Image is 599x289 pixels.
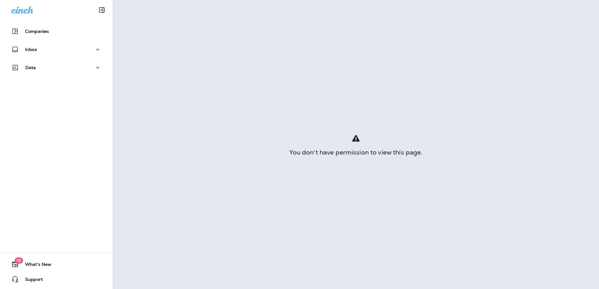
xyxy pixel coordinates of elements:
span: 19 [14,257,23,264]
span: What's New [19,262,51,269]
p: Inbox [25,47,37,52]
button: Data [6,61,107,74]
button: 19What's New [6,258,107,271]
button: Companies [6,25,107,38]
button: Support [6,273,107,286]
div: You don't have permission to view this page. [113,150,599,155]
button: Inbox [6,43,107,56]
button: Collapse Sidebar [93,4,111,16]
p: Companies [25,29,49,34]
p: Data [25,65,36,70]
span: Support [19,277,43,284]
